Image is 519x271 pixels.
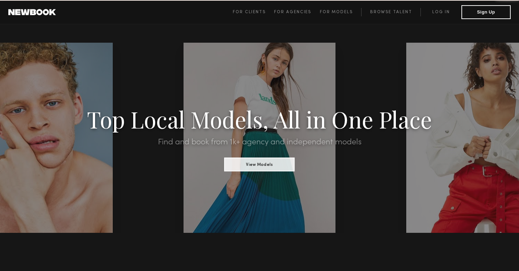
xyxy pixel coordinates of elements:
[461,5,511,19] button: Sign Up
[320,10,353,14] span: For Models
[320,8,361,16] a: For Models
[224,160,295,168] a: View Models
[361,8,420,16] a: Browse Talent
[420,8,461,16] a: Log in
[233,8,274,16] a: For Clients
[39,138,480,146] h2: Find and book from 1k+ agency and independent models
[274,8,320,16] a: For Agencies
[224,158,295,171] button: View Models
[233,10,266,14] span: For Clients
[274,10,311,14] span: For Agencies
[39,108,480,130] h1: Top Local Models, All in One Place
